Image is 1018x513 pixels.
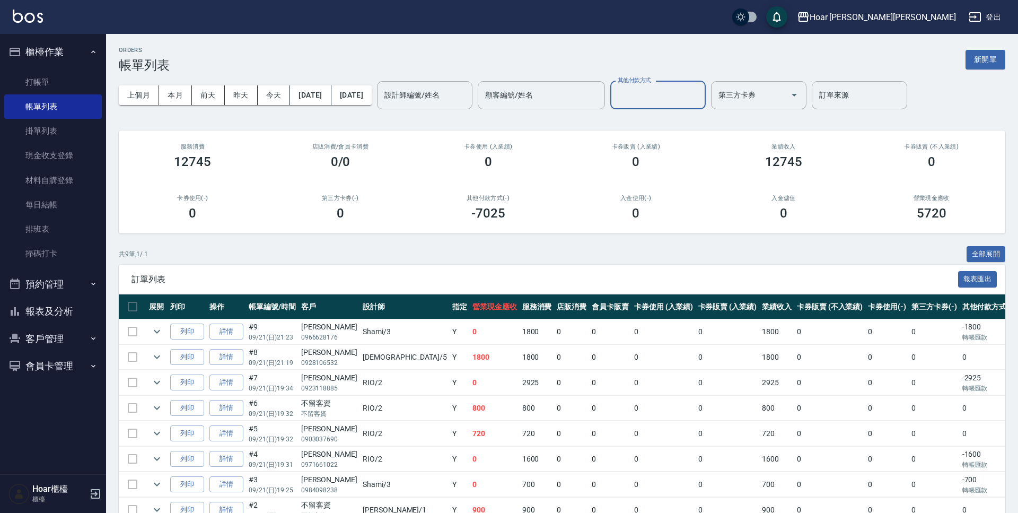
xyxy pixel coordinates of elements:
td: #3 [246,472,299,497]
a: 打帳單 [4,70,102,94]
h3: 0 [928,154,935,169]
a: 報表匯出 [958,274,997,284]
th: 設計師 [360,294,450,319]
td: 0 [631,319,696,344]
td: 0 [554,319,589,344]
td: 0 [865,447,909,472]
a: 新開單 [966,54,1005,64]
p: 0984098238 [301,485,357,495]
td: 0 [794,472,865,497]
button: 登出 [964,7,1005,27]
button: 新開單 [966,50,1005,69]
button: 列印 [170,400,204,416]
img: Logo [13,10,43,23]
p: 轉帳匯款 [962,485,1015,495]
td: 0 [865,370,909,395]
p: 09/21 (日) 21:23 [249,333,296,342]
div: [PERSON_NAME] [301,474,357,485]
td: 0 [631,345,696,370]
td: -700 [960,472,1018,497]
a: 帳單列表 [4,94,102,119]
button: expand row [149,375,165,390]
td: 0 [696,370,760,395]
td: 0 [909,370,960,395]
td: 700 [520,472,555,497]
td: 0 [794,370,865,395]
td: 0 [589,421,631,446]
a: 詳情 [209,324,243,340]
td: Y [450,319,470,344]
h2: 卡券使用 (入業績) [427,143,549,150]
td: 1800 [520,345,555,370]
button: 會員卡管理 [4,352,102,380]
button: expand row [149,451,165,467]
td: Y [450,447,470,472]
td: 0 [909,447,960,472]
div: [PERSON_NAME] [301,449,357,460]
th: 操作 [207,294,246,319]
th: 業績收入 [759,294,794,319]
h2: 營業現金應收 [870,195,993,202]
p: 轉帳匯款 [962,384,1015,393]
td: 0 [470,472,520,497]
button: expand row [149,425,165,441]
td: 0 [554,396,589,421]
td: 0 [554,370,589,395]
a: 詳情 [209,425,243,442]
h3: 5720 [917,206,946,221]
td: 2925 [759,370,794,395]
h3: 0/0 [331,154,350,169]
th: 卡券販賣 (不入業績) [794,294,865,319]
h2: 卡券使用(-) [131,195,254,202]
a: 詳情 [209,476,243,493]
p: 09/21 (日) 19:32 [249,409,296,419]
td: 720 [759,421,794,446]
label: 其他付款方式 [618,76,651,84]
td: 0 [960,396,1018,421]
td: #7 [246,370,299,395]
td: 1800 [520,319,555,344]
th: 列印 [168,294,207,319]
a: 掛單列表 [4,119,102,143]
p: 轉帳匯款 [962,460,1015,469]
button: 列印 [170,425,204,442]
td: 0 [794,319,865,344]
td: 0 [909,345,960,370]
div: Hoar [PERSON_NAME][PERSON_NAME] [810,11,956,24]
h3: 0 [337,206,344,221]
button: 今天 [258,85,291,105]
button: expand row [149,400,165,416]
button: 列印 [170,375,204,391]
td: [DEMOGRAPHIC_DATA] /5 [360,345,450,370]
img: Person [8,483,30,505]
div: [PERSON_NAME] [301,321,357,333]
h2: 第三方卡券(-) [279,195,402,202]
p: 0903037690 [301,434,357,444]
button: 列印 [170,324,204,340]
td: 0 [696,472,760,497]
td: 0 [589,319,631,344]
td: 0 [960,421,1018,446]
td: #4 [246,447,299,472]
td: 0 [631,421,696,446]
td: Y [450,370,470,395]
p: 櫃檯 [32,494,86,504]
td: 0 [589,396,631,421]
th: 客戶 [299,294,360,319]
a: 每日結帳 [4,193,102,217]
button: Open [786,86,803,103]
td: 0 [631,370,696,395]
button: 列印 [170,349,204,366]
button: 報表匯出 [958,271,997,288]
button: 列印 [170,451,204,467]
td: 0 [865,421,909,446]
td: Y [450,345,470,370]
th: 會員卡販賣 [589,294,631,319]
td: 0 [794,447,865,472]
button: 前天 [192,85,225,105]
td: 0 [909,319,960,344]
td: 800 [470,396,520,421]
td: 0 [909,421,960,446]
td: 0 [909,396,960,421]
td: 0 [554,345,589,370]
